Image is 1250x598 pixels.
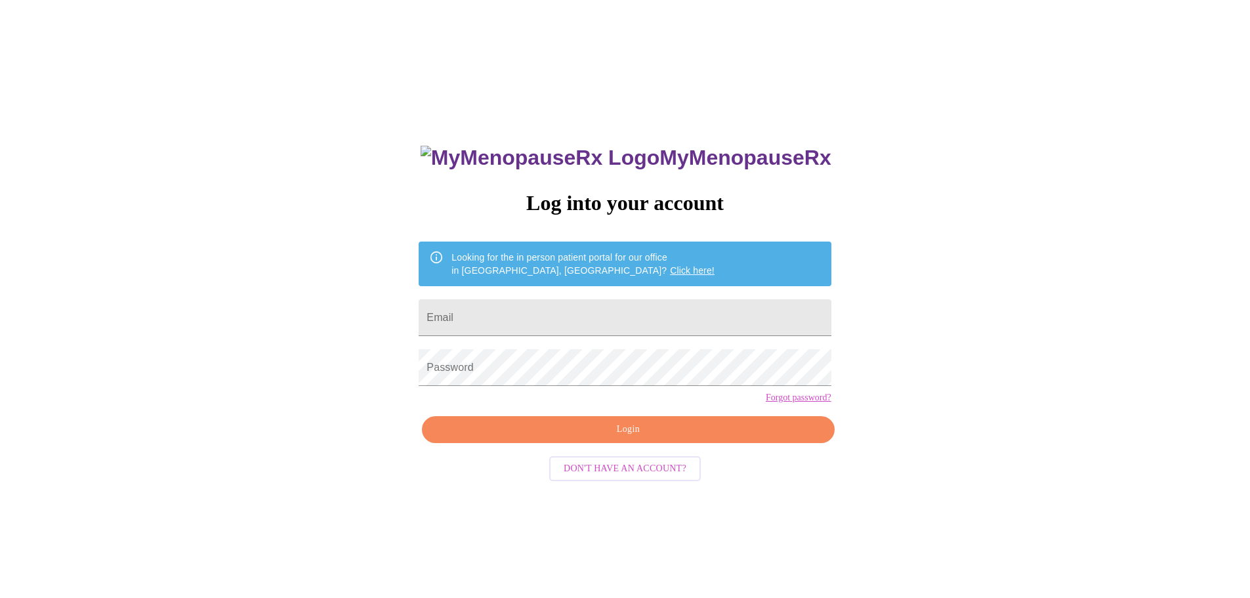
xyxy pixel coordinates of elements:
h3: MyMenopauseRx [421,146,831,170]
a: Forgot password? [766,393,831,403]
a: Don't have an account? [546,462,704,473]
span: Don't have an account? [564,461,686,477]
button: Don't have an account? [549,456,701,482]
a: Click here! [670,265,715,276]
div: Looking for the in person patient portal for our office in [GEOGRAPHIC_DATA], [GEOGRAPHIC_DATA]? [451,246,715,282]
span: Login [437,421,819,438]
button: Login [422,416,834,443]
h3: Log into your account [419,191,831,215]
img: MyMenopauseRx Logo [421,146,659,170]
